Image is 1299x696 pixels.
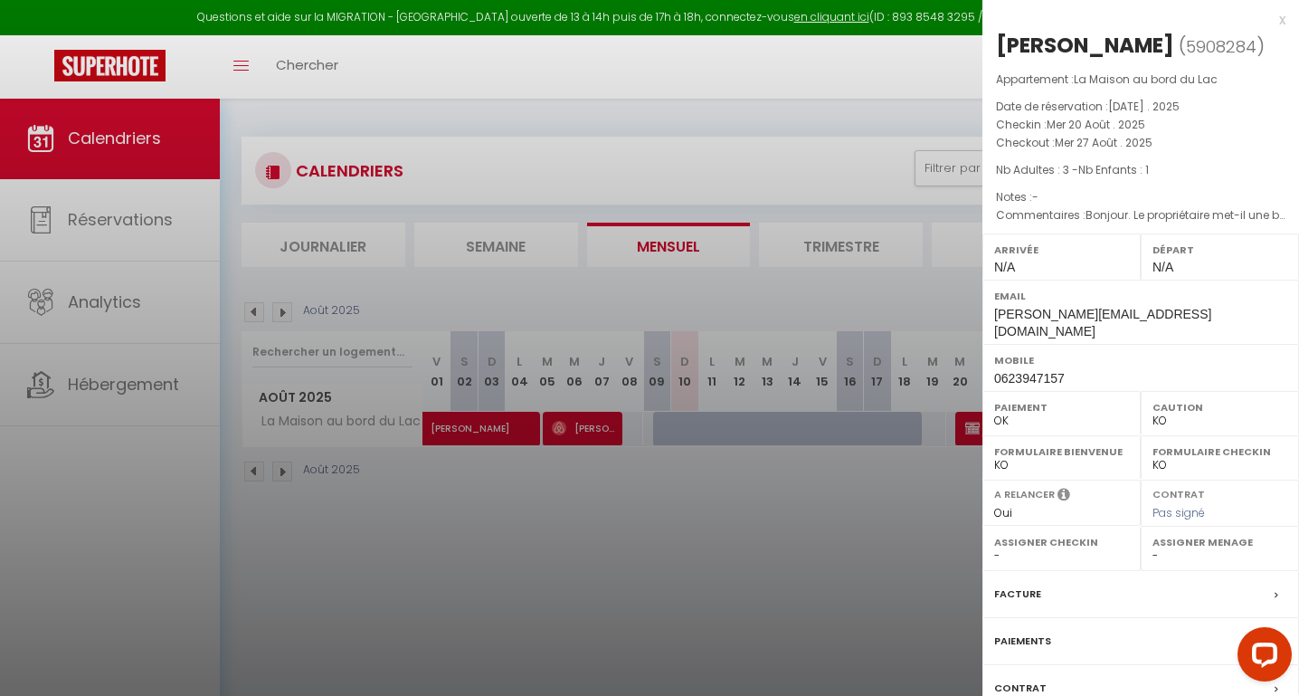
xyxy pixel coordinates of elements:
label: Assigner Menage [1152,533,1287,551]
label: Départ [1152,241,1287,259]
span: Pas signé [1152,505,1205,520]
label: Email [994,287,1287,305]
p: Commentaires : [996,206,1285,224]
label: Paiement [994,398,1129,416]
span: 0623947157 [994,371,1065,386]
span: La Maison au bord du Lac [1074,72,1218,87]
span: Mer 20 Août . 2025 [1047,117,1145,132]
div: x [982,9,1285,31]
label: Contrat [1152,487,1205,499]
label: Mobile [994,351,1287,369]
p: Date de réservation : [996,98,1285,116]
p: Checkout : [996,134,1285,152]
span: 5908284 [1186,35,1256,58]
span: N/A [994,260,1015,274]
span: [PERSON_NAME][EMAIL_ADDRESS][DOMAIN_NAME] [994,307,1211,338]
p: Notes : [996,188,1285,206]
span: N/A [1152,260,1173,274]
div: [PERSON_NAME] [996,31,1174,60]
span: [DATE] . 2025 [1108,99,1180,114]
span: Nb Enfants : 1 [1078,162,1149,177]
p: Checkin : [996,116,1285,134]
label: Formulaire Bienvenue [994,443,1129,461]
label: A relancer [994,487,1055,502]
label: Assigner Checkin [994,533,1129,551]
label: Arrivée [994,241,1129,259]
span: - [1032,189,1038,205]
label: Caution [1152,398,1287,416]
span: Nb Adultes : 3 - [996,162,1149,177]
label: Paiements [994,632,1051,651]
label: Formulaire Checkin [1152,443,1287,461]
span: Mer 27 Août . 2025 [1055,135,1152,150]
span: ( ) [1179,33,1265,59]
label: Facture [994,585,1041,604]
p: Appartement : [996,71,1285,89]
i: Sélectionner OUI si vous souhaiter envoyer les séquences de messages post-checkout [1057,487,1070,507]
iframe: LiveChat chat widget [1223,620,1299,696]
